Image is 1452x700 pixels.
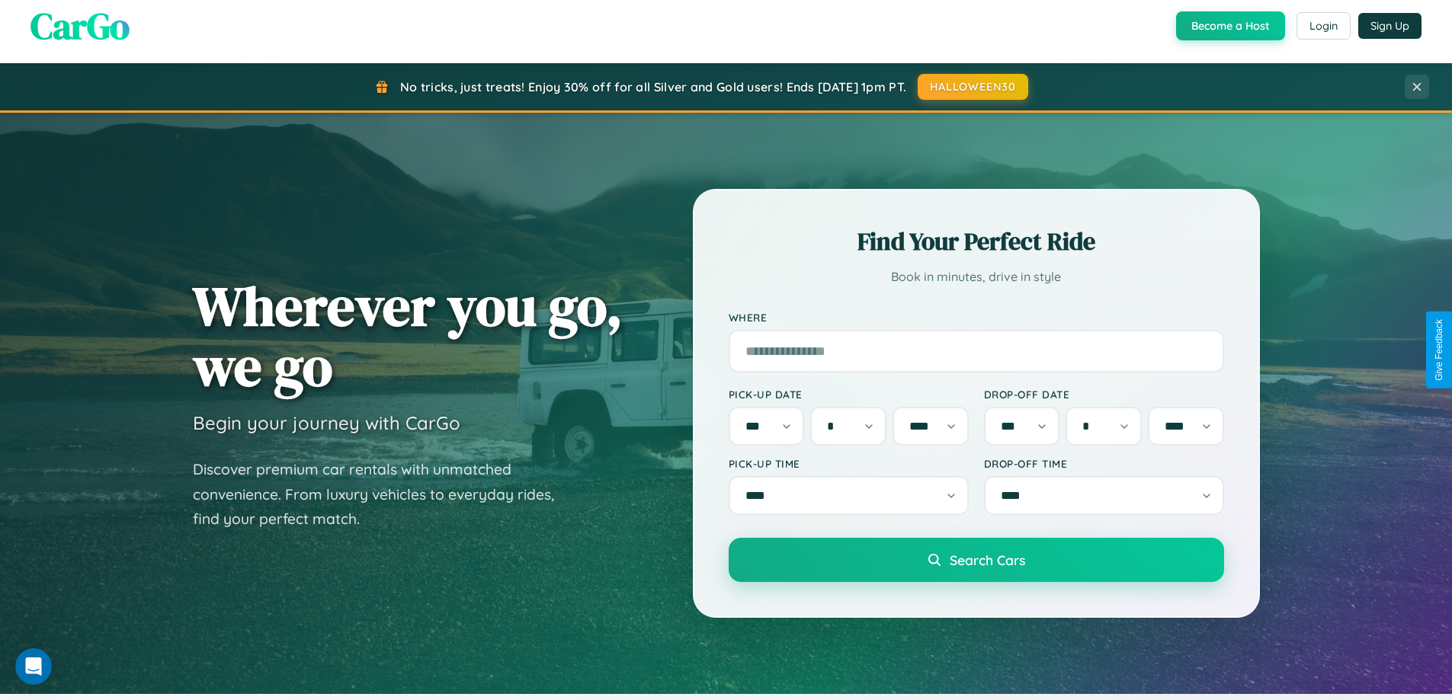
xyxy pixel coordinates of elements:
label: Pick-up Date [729,388,969,401]
h2: Find Your Perfect Ride [729,225,1224,258]
button: Become a Host [1176,11,1285,40]
h1: Wherever you go, we go [193,276,623,396]
h3: Begin your journey with CarGo [193,411,460,434]
label: Drop-off Time [984,457,1224,470]
div: Give Feedback [1434,319,1444,381]
button: Login [1297,12,1351,40]
button: Search Cars [729,538,1224,582]
p: Book in minutes, drive in style [729,266,1224,288]
label: Pick-up Time [729,457,969,470]
p: Discover premium car rentals with unmatched convenience. From luxury vehicles to everyday rides, ... [193,457,574,532]
span: CarGo [30,1,130,51]
span: No tricks, just treats! Enjoy 30% off for all Silver and Gold users! Ends [DATE] 1pm PT. [400,79,906,94]
span: Search Cars [950,551,1025,568]
button: Sign Up [1358,13,1422,39]
iframe: Intercom live chat [15,648,52,685]
label: Drop-off Date [984,388,1224,401]
label: Where [729,311,1224,324]
button: HALLOWEEN30 [918,74,1028,100]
